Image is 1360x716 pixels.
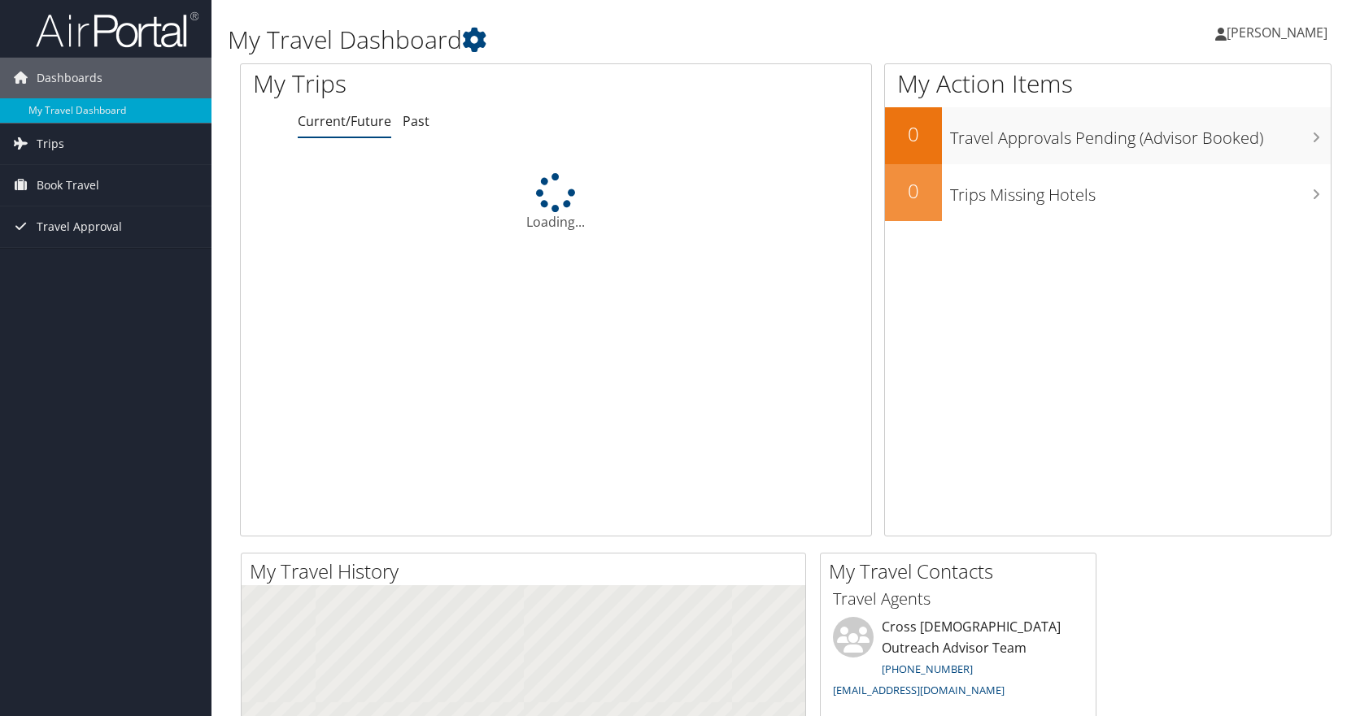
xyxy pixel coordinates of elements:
span: Book Travel [37,165,99,206]
h3: Travel Agents [833,588,1083,610]
h2: 0 [885,120,942,148]
a: 0Travel Approvals Pending (Advisor Booked) [885,107,1331,164]
h2: 0 [885,177,942,205]
h1: My Travel Dashboard [228,23,972,57]
h2: My Travel History [250,558,805,585]
li: Cross [DEMOGRAPHIC_DATA] Outreach Advisor Team [825,617,1092,704]
span: Trips [37,124,64,164]
span: Dashboards [37,58,102,98]
span: Travel Approval [37,206,122,247]
div: Loading... [241,173,871,232]
span: [PERSON_NAME] [1227,24,1327,41]
a: [PERSON_NAME] [1215,8,1344,57]
h1: My Action Items [885,67,1331,101]
a: [EMAIL_ADDRESS][DOMAIN_NAME] [833,683,1005,697]
a: 0Trips Missing Hotels [885,164,1331,221]
a: Current/Future [298,112,391,130]
h3: Trips Missing Hotels [950,176,1331,206]
h1: My Trips [253,67,596,101]
img: airportal-logo.png [36,11,198,49]
h3: Travel Approvals Pending (Advisor Booked) [950,119,1331,150]
a: [PHONE_NUMBER] [882,662,973,676]
a: Past [403,112,429,130]
h2: My Travel Contacts [829,558,1096,585]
